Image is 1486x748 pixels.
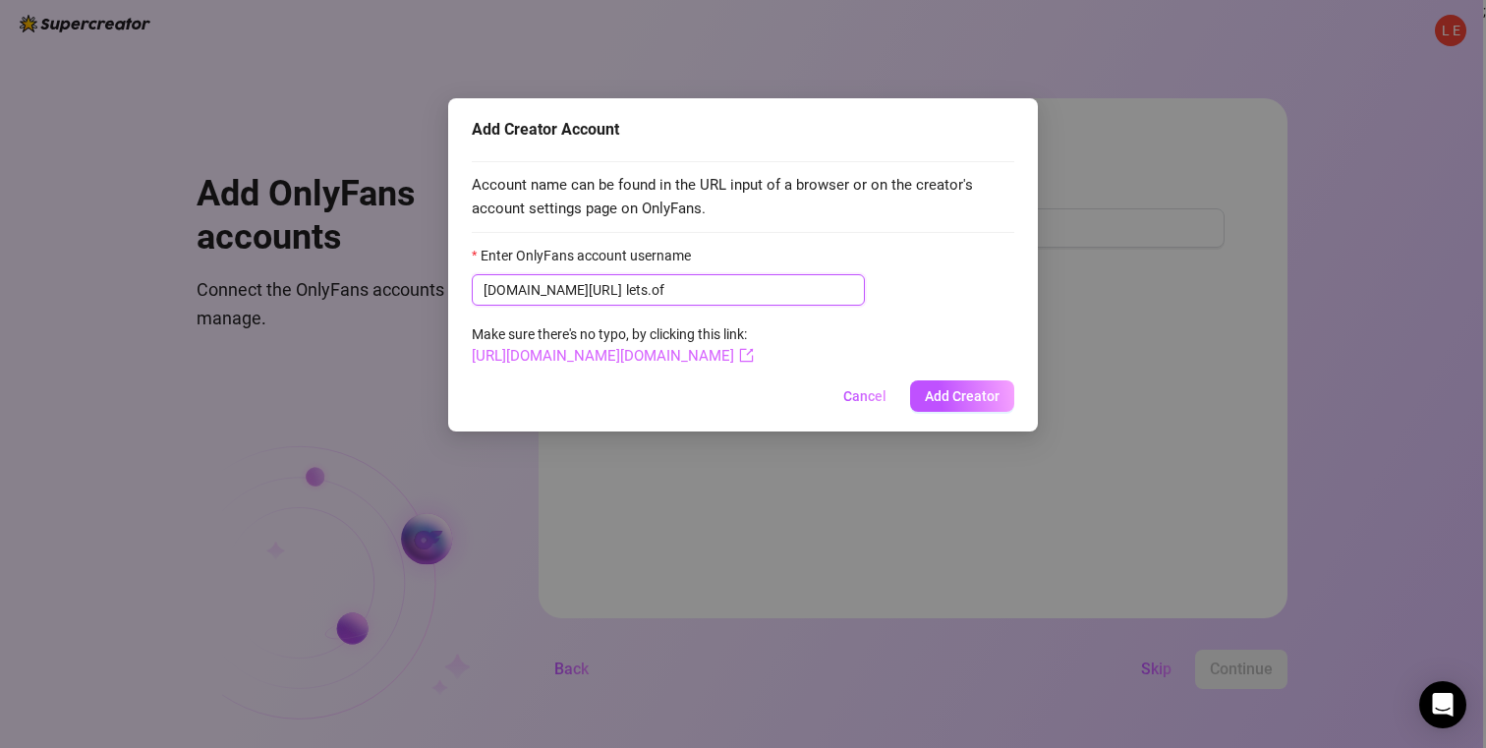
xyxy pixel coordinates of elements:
[843,388,886,404] span: Cancel
[472,174,1014,220] span: Account name can be found in the URL input of a browser or on the creator's account settings page...
[472,326,754,364] span: Make sure there's no typo, by clicking this link:
[472,245,704,266] label: Enter OnlyFans account username
[626,279,853,301] input: Enter OnlyFans account username
[484,279,622,301] span: [DOMAIN_NAME][URL]
[472,118,1014,142] div: Add Creator Account
[1419,681,1466,728] div: Open Intercom Messenger
[828,380,902,412] button: Cancel
[739,348,754,363] span: export
[925,388,1000,404] span: Add Creator
[910,380,1014,412] button: Add Creator
[472,347,754,365] a: [URL][DOMAIN_NAME][DOMAIN_NAME]export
